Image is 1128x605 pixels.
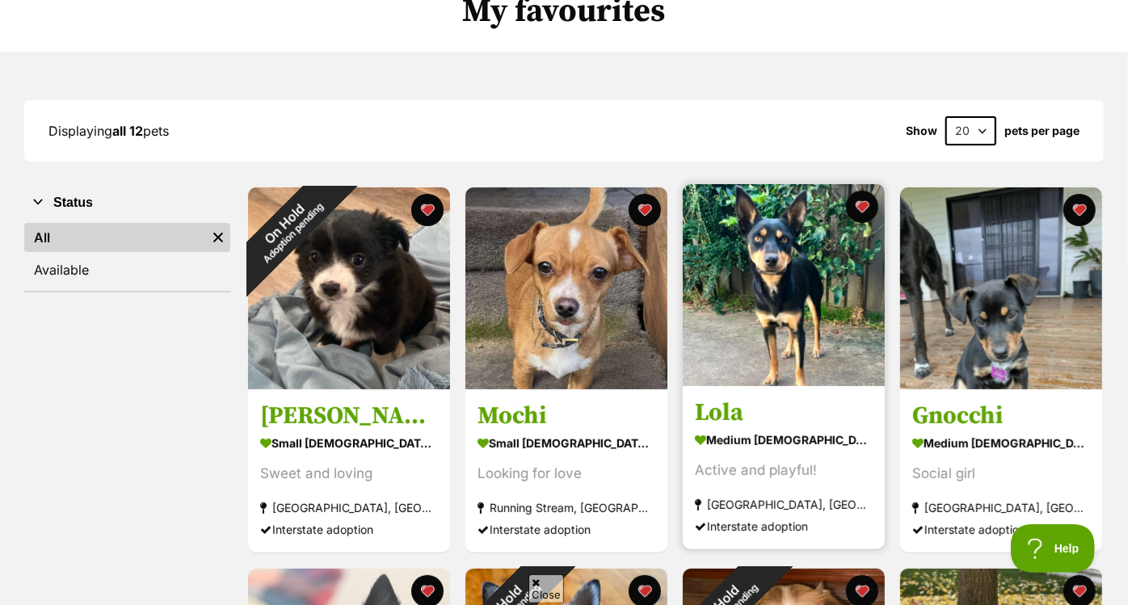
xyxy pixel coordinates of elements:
a: Remove filter [206,223,230,252]
div: Interstate adoption [695,516,873,538]
div: [GEOGRAPHIC_DATA], [GEOGRAPHIC_DATA] [260,498,438,519]
div: Running Stream, [GEOGRAPHIC_DATA] [478,498,655,519]
span: Displaying pets [48,123,169,139]
h3: Mochi [478,401,655,432]
img: Gnocchi [900,187,1102,389]
div: Active and playful! [695,460,873,482]
img: Gracie [248,187,450,389]
a: Mochi small [DEMOGRAPHIC_DATA] Dog Looking for love Running Stream, [GEOGRAPHIC_DATA] Interstate ... [465,389,667,553]
div: medium [DEMOGRAPHIC_DATA] Dog [912,432,1090,456]
a: Lola medium [DEMOGRAPHIC_DATA] Dog Active and playful! [GEOGRAPHIC_DATA], [GEOGRAPHIC_DATA] Inter... [683,386,885,550]
h3: [PERSON_NAME] [260,401,438,432]
a: All [24,223,206,252]
div: small [DEMOGRAPHIC_DATA] Dog [260,432,438,456]
h3: Lola [695,398,873,429]
a: Available [24,255,230,284]
button: favourite [846,191,878,223]
div: Interstate adoption [912,519,1090,541]
h3: Gnocchi [912,401,1090,432]
div: Sweet and loving [260,464,438,485]
div: Interstate adoption [478,519,655,541]
div: On Hold [217,157,359,298]
a: On HoldAdoption pending [248,376,450,393]
div: [GEOGRAPHIC_DATA], [GEOGRAPHIC_DATA] [695,494,873,516]
strong: all 12 [112,123,143,139]
div: small [DEMOGRAPHIC_DATA] Dog [478,432,655,456]
iframe: Help Scout Beacon - Open [1011,524,1096,573]
div: [GEOGRAPHIC_DATA], [GEOGRAPHIC_DATA] [912,498,1090,519]
div: Social girl [912,464,1090,485]
span: Adoption pending [261,201,326,266]
button: favourite [1063,194,1096,226]
div: Looking for love [478,464,655,485]
img: Lola [683,184,885,386]
span: Close [528,574,564,603]
div: medium [DEMOGRAPHIC_DATA] Dog [695,429,873,452]
button: favourite [411,194,444,226]
label: pets per page [1004,124,1080,137]
a: Gnocchi medium [DEMOGRAPHIC_DATA] Dog Social girl [GEOGRAPHIC_DATA], [GEOGRAPHIC_DATA] Interstate... [900,389,1102,553]
button: Status [24,192,230,213]
div: Status [24,220,230,291]
a: [PERSON_NAME] small [DEMOGRAPHIC_DATA] Dog Sweet and loving [GEOGRAPHIC_DATA], [GEOGRAPHIC_DATA] ... [248,389,450,553]
img: Mochi [465,187,667,389]
span: Show [906,124,937,137]
div: Interstate adoption [260,519,438,541]
button: favourite [629,194,661,226]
